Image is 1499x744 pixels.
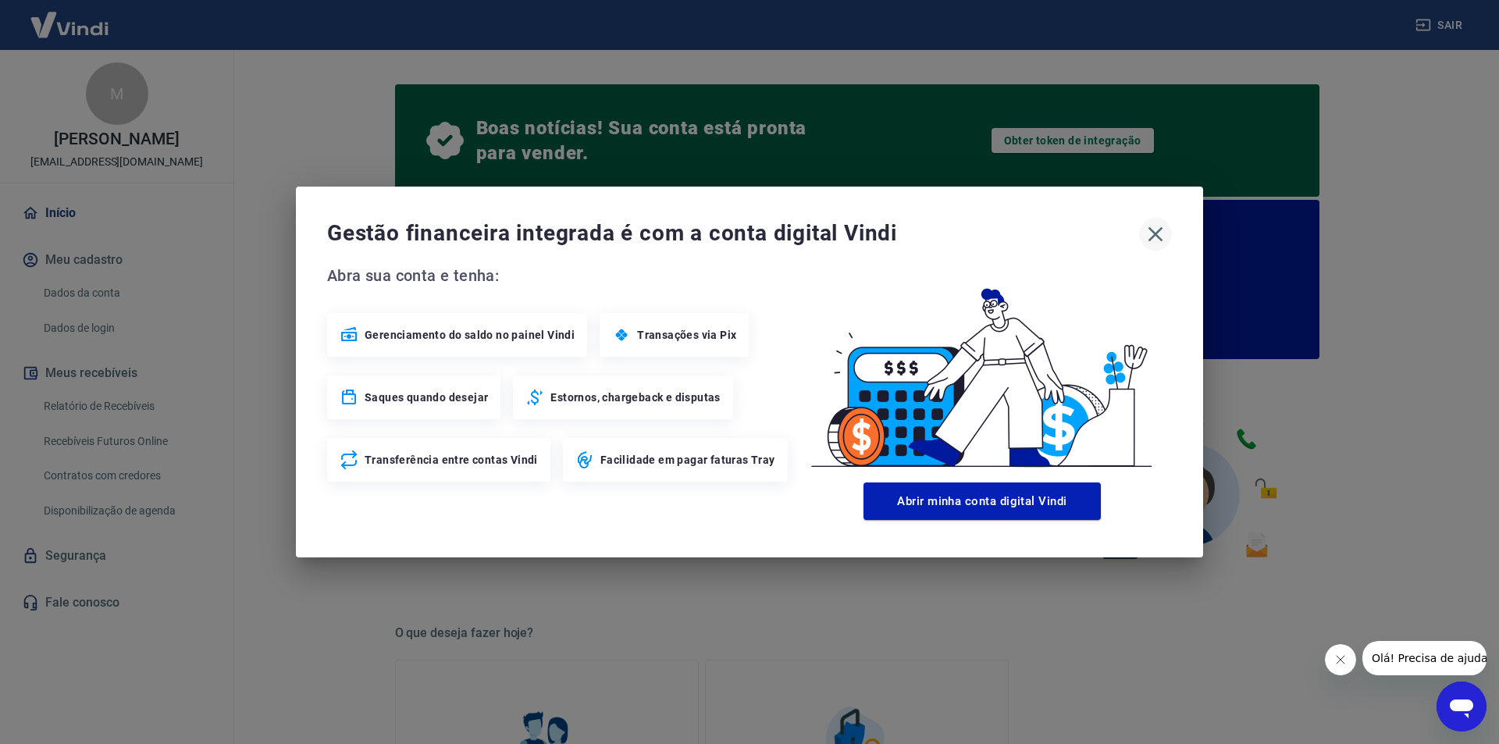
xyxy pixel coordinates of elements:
iframe: Botão para abrir a janela de mensagens [1437,682,1487,732]
span: Saques quando desejar [365,390,488,405]
span: Transferência entre contas Vindi [365,452,538,468]
span: Olá! Precisa de ajuda? [9,11,131,23]
iframe: Fechar mensagem [1325,644,1356,675]
span: Gestão financeira integrada é com a conta digital Vindi [327,218,1139,249]
span: Estornos, chargeback e disputas [550,390,720,405]
button: Abrir minha conta digital Vindi [863,482,1101,520]
span: Gerenciamento do saldo no painel Vindi [365,327,575,343]
span: Abra sua conta e tenha: [327,263,792,288]
iframe: Mensagem da empresa [1362,641,1487,675]
span: Transações via Pix [637,327,736,343]
span: Facilidade em pagar faturas Tray [600,452,775,468]
img: Good Billing [792,263,1172,476]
